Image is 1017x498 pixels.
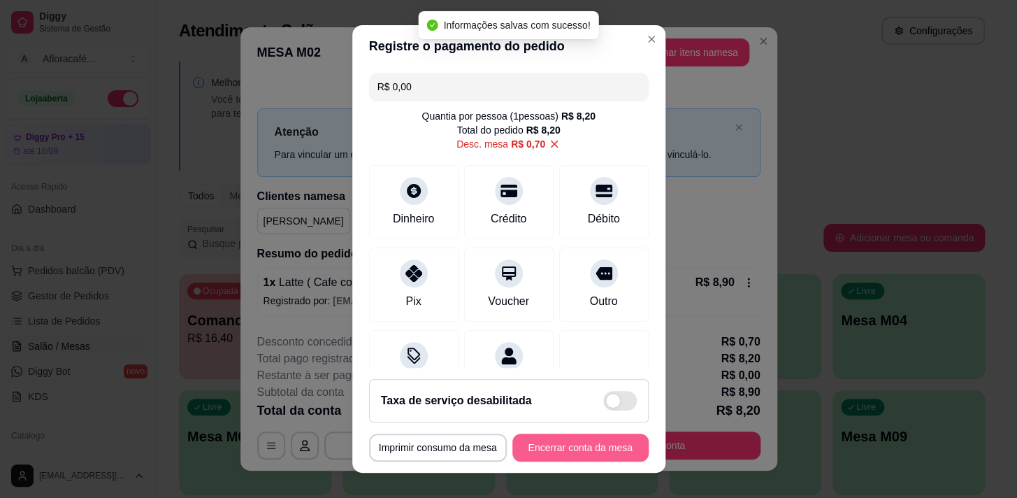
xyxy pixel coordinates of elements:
[352,25,665,67] header: Registre o pagamento do pedido
[488,293,529,310] div: Voucher
[511,137,545,151] span: R$ 0,70
[512,434,649,462] button: Encerrar conta da mesa
[443,20,590,31] span: Informações salvas com sucesso!
[456,137,545,151] p: Desc. mesa
[381,392,532,409] h2: Taxa de serviço desabilitada
[405,293,421,310] div: Pix
[393,211,435,227] div: Dinheiro
[369,434,507,462] button: Imprimir consumo da mesa
[456,123,560,137] div: Total do pedido
[377,73,640,101] input: Ex.: hambúrguer de cordeiro
[561,109,596,123] div: R$ 8,20
[421,109,595,123] div: Quantia por pessoa ( 1 pessoas)
[589,293,617,310] div: Outro
[640,28,663,50] button: Close
[491,211,527,227] div: Crédito
[426,20,438,31] span: check-circle
[526,123,560,137] div: R$ 8,20
[587,211,619,227] div: Débito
